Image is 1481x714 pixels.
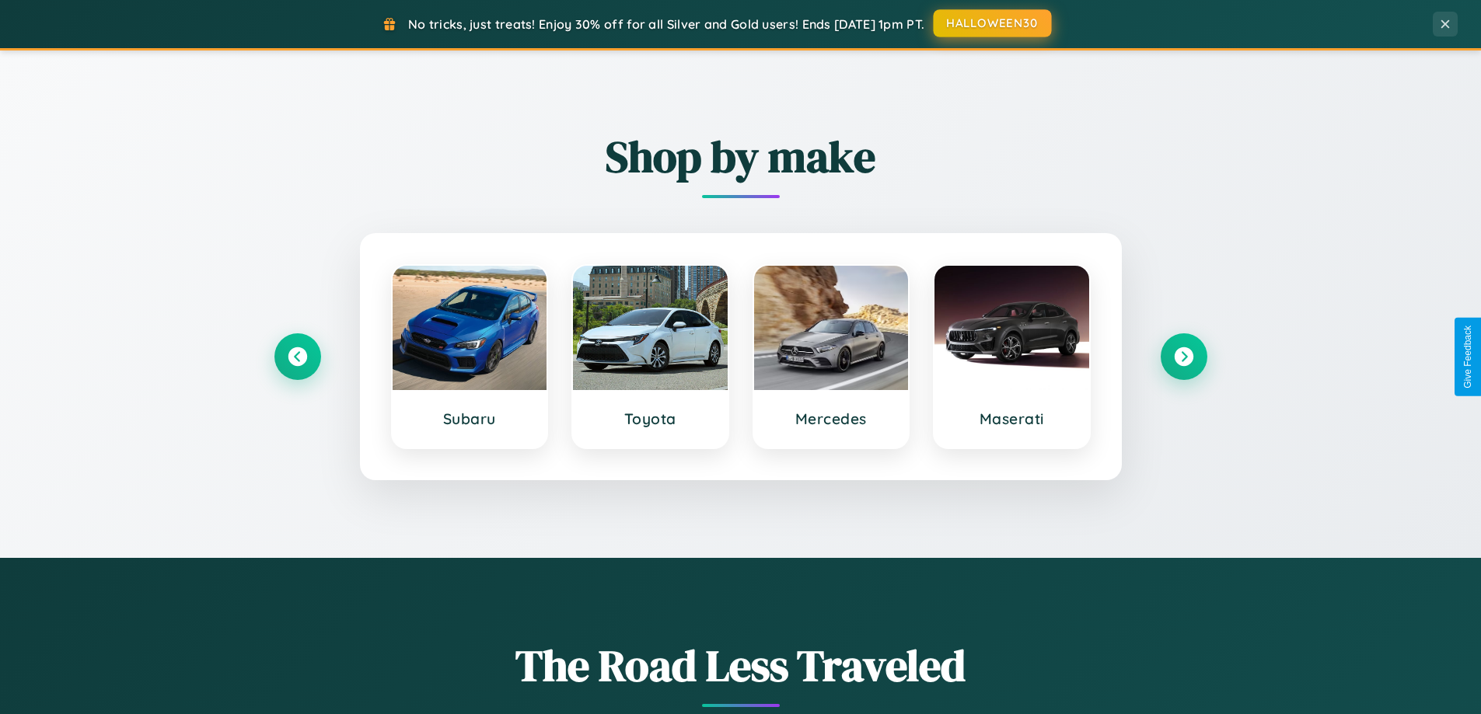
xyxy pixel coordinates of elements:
h3: Toyota [589,409,712,428]
div: Give Feedback [1462,326,1473,388]
h3: Subaru [408,409,532,428]
span: No tricks, just treats! Enjoy 30% off for all Silver and Gold users! Ends [DATE] 1pm PT. [408,16,924,32]
button: HALLOWEEN30 [934,9,1052,37]
h1: The Road Less Traveled [274,636,1207,695]
h3: Maserati [950,409,1074,428]
h2: Shop by make [274,127,1207,186]
h3: Mercedes [770,409,893,428]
